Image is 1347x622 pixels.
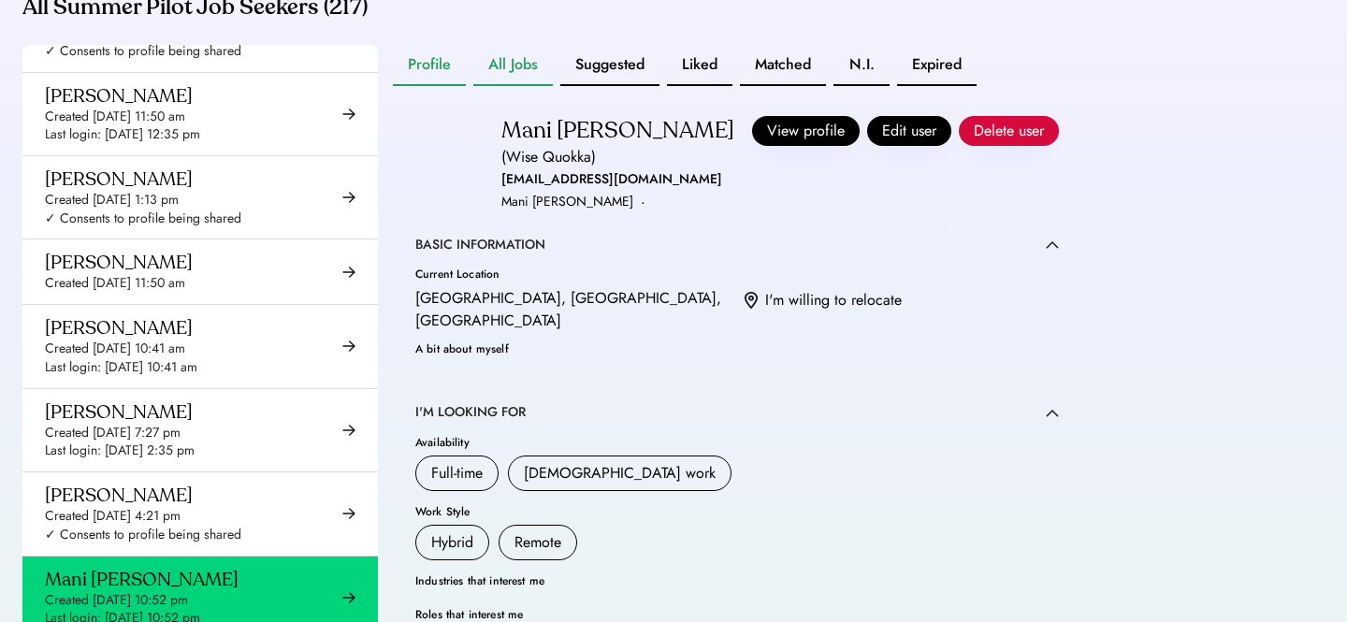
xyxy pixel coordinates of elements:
button: Liked [667,45,732,86]
div: Current Location [415,268,730,280]
div: I'M LOOKING FOR [415,403,526,422]
img: arrow-right-black.svg [342,424,355,437]
div: Hybrid [431,531,473,554]
button: Expired [897,45,977,86]
div: [GEOGRAPHIC_DATA], [GEOGRAPHIC_DATA], [GEOGRAPHIC_DATA] [415,287,730,332]
img: arrow-right-black.svg [342,191,355,204]
div: Created [DATE] 1:13 pm [45,191,179,210]
div: [PERSON_NAME] [45,400,193,424]
div: Roles that interest me [415,609,1059,620]
div: [PERSON_NAME] [45,84,193,108]
div: Created [DATE] 11:50 am [45,108,185,126]
div: Created [DATE] 10:52 pm [45,591,188,610]
div: · [641,191,645,213]
img: caret-up.svg [1046,240,1059,249]
div: Full-time [431,462,483,485]
div: BASIC INFORMATION [415,236,545,254]
div: Last login: [DATE] 12:35 pm [45,125,200,144]
div: Created [DATE] 11:50 am [45,274,185,293]
div: [PERSON_NAME] [45,484,193,507]
button: Delete user [959,116,1059,146]
div: Availability [415,437,1059,448]
img: location.svg [745,292,758,311]
div: [PERSON_NAME] [45,251,193,274]
button: Edit user [867,116,951,146]
button: Profile [393,45,466,86]
div: Created [DATE] 10:41 am [45,340,185,358]
div: [PERSON_NAME] [45,167,193,191]
div: Work Style [415,506,1059,517]
div: ✓ Consents to profile being shared [45,210,241,228]
button: Suggested [560,45,659,86]
img: caret-up.svg [1046,409,1059,417]
img: yH5BAEAAAAALAAAAAABAAEAAAIBRAA7 [415,116,490,190]
div: (Wise Quokka) [501,146,596,168]
div: Last login: [DATE] 2:35 pm [45,441,195,460]
button: All Jobs [473,45,553,86]
div: Mani [PERSON_NAME] [45,568,239,591]
img: arrow-right-black.svg [342,507,355,520]
div: Remote [514,531,561,554]
img: arrow-right-black.svg [342,108,355,121]
div: Created [DATE] 7:27 pm [45,424,181,442]
div: Last login: [DATE] 10:41 am [45,358,197,377]
button: Matched [740,45,826,86]
div: A bit about myself [415,343,1059,354]
img: arrow-right-black.svg [342,591,355,604]
div: Mani [PERSON_NAME] [501,191,633,213]
div: [EMAIL_ADDRESS][DOMAIN_NAME] [501,168,722,191]
div: Created [DATE] 4:21 pm [45,507,181,526]
div: I'm willing to relocate [765,289,902,311]
div: [DEMOGRAPHIC_DATA] work [524,462,716,485]
div: [PERSON_NAME] [45,316,193,340]
img: arrow-right-black.svg [342,340,355,353]
button: N.I. [833,45,890,86]
div: ✓ Consents to profile being shared [45,526,241,544]
div: Industries that interest me [415,575,1059,586]
div: Mani [PERSON_NAME] [501,116,734,146]
div: ✓ Consents to profile being shared [45,42,241,61]
img: arrow-right-black.svg [342,266,355,279]
button: View profile [752,116,860,146]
